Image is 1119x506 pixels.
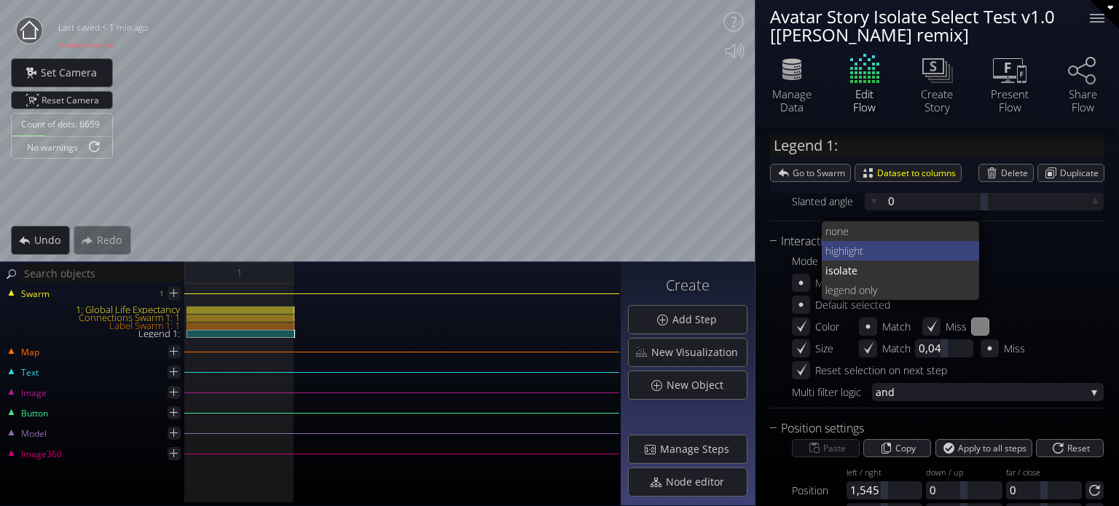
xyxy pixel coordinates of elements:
div: Size [815,339,859,357]
span: New Object [666,378,732,392]
span: Add Step [672,312,726,327]
input: Search objects [20,264,182,282]
span: ate [842,261,968,280]
span: l [825,280,828,300]
span: Text [20,366,39,379]
span: Copy [895,440,921,456]
div: Create Story [911,87,962,114]
span: Model [20,427,47,440]
div: Present Flow [984,87,1035,114]
div: Manage Data [766,87,817,114]
h3: Create [628,277,747,293]
div: Match [882,339,915,357]
span: Duplicate [1060,165,1104,181]
div: Legend 1: [1,330,186,338]
span: highligh [825,241,860,261]
div: far / close [1006,468,1082,479]
span: and [876,383,1085,401]
div: Share Flow [1057,87,1108,114]
div: Miss [946,317,971,336]
div: Slanted angle [792,192,865,210]
span: none [825,221,968,241]
span: egend only [828,280,968,300]
span: Manage Steps [659,442,738,456]
span: Map [20,346,39,359]
span: t [860,241,968,261]
span: isol [825,261,842,280]
span: Swarm [20,288,50,301]
span: Dataset to columns [877,165,961,181]
div: Undo action [11,226,70,255]
div: Connections Swarm 1: 1 [1,314,186,322]
div: left / right [847,468,922,479]
div: Position settings [770,419,1086,438]
span: Reset Camera [42,92,104,108]
div: Match [882,317,915,336]
span: Go to Swarm [793,165,850,181]
span: Image360 [20,448,62,461]
div: Position [792,481,847,499]
span: Undo [34,233,69,248]
div: 1: Global Life Expectancy [1,306,186,314]
span: Reset [1067,440,1094,456]
div: Mode [792,252,822,270]
div: Multiselect [815,274,924,292]
div: Color [815,317,859,336]
span: Apply to all steps [958,440,1032,456]
div: Miss [1004,339,1029,357]
span: Button [20,407,48,420]
div: Interactions [770,232,1086,250]
div: Multi filter logic [792,383,872,401]
span: 1 [237,264,242,282]
div: Avatar Story Isolate Select Test v1.0 [[PERSON_NAME] remix] [770,7,1072,44]
div: Label Swarm 1: 1 [1,322,186,330]
div: Default selected [815,296,924,314]
span: Node editor [665,475,733,489]
span: Delete [1001,165,1033,181]
span: Image [20,387,47,400]
div: 1 [160,285,164,303]
div: down / up [926,468,1002,479]
span: New Visualization [651,345,747,360]
span: Set Camera [40,66,106,80]
div: Reset selection on next step [815,361,997,379]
